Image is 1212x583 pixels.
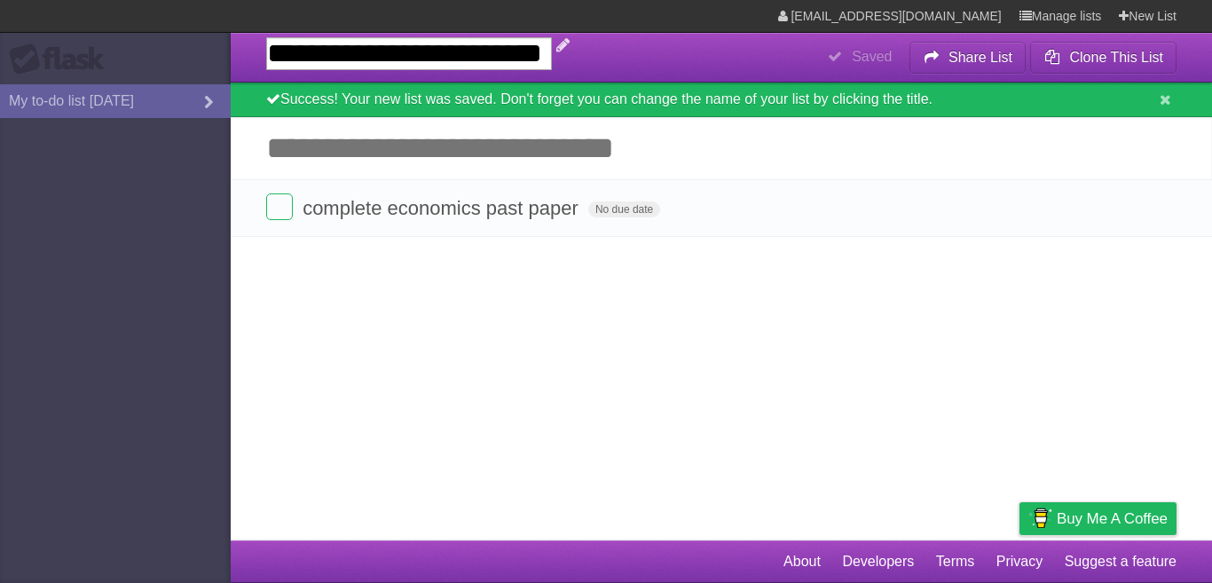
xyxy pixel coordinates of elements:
div: Flask [9,43,115,75]
img: Buy me a coffee [1028,503,1052,533]
b: Clone This List [1069,50,1163,65]
b: Share List [948,50,1012,65]
a: Developers [842,545,914,579]
span: Buy me a coffee [1057,503,1168,534]
a: Terms [936,545,975,579]
a: Suggest a feature [1065,545,1177,579]
span: No due date [588,201,660,217]
button: Clone This List [1030,42,1177,74]
a: Privacy [996,545,1043,579]
label: Done [266,193,293,220]
button: Share List [909,42,1027,74]
a: About [783,545,821,579]
b: Saved [852,49,892,64]
span: complete economics past paper [303,197,583,219]
a: Buy me a coffee [1019,502,1177,535]
div: Success! Your new list was saved. Don't forget you can change the name of your list by clicking t... [231,83,1212,117]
